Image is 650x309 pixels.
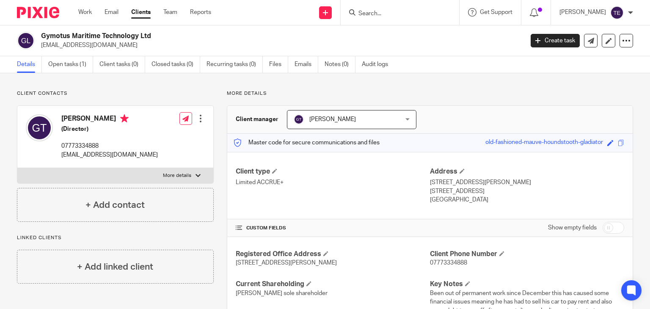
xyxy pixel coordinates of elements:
[234,138,380,147] p: Master code for secure communications and files
[309,116,356,122] span: [PERSON_NAME]
[26,114,53,141] img: svg%3E
[480,9,512,15] span: Get Support
[430,187,624,196] p: [STREET_ADDRESS]
[236,260,337,266] span: [STREET_ADDRESS][PERSON_NAME]
[61,151,158,159] p: [EMAIL_ADDRESS][DOMAIN_NAME]
[151,56,200,73] a: Closed tasks (0)
[362,56,394,73] a: Audit logs
[99,56,145,73] a: Client tasks (0)
[227,90,633,97] p: More details
[485,138,603,148] div: old-fashioned-mauve-houndstooth-gladiator
[17,56,42,73] a: Details
[236,225,430,232] h4: CUSTOM FIELDS
[430,196,624,204] p: [GEOGRAPHIC_DATA]
[85,199,145,212] h4: + Add contact
[61,142,158,150] p: 07773334888
[236,250,430,259] h4: Registered Office Address
[17,235,214,241] p: Linked clients
[559,8,606,17] p: [PERSON_NAME]
[610,6,624,19] img: svg%3E
[236,115,278,124] h3: Client manager
[17,7,59,18] img: Pixie
[163,172,191,179] p: More details
[61,125,158,133] h5: (Director)
[190,8,211,17] a: Reports
[17,90,214,97] p: Client contacts
[269,56,288,73] a: Files
[236,290,328,296] span: [PERSON_NAME] sole shareholder
[430,260,467,266] span: 07773334888
[531,34,580,47] a: Create task
[61,114,158,125] h4: [PERSON_NAME]
[163,8,177,17] a: Team
[41,41,518,50] p: [EMAIL_ADDRESS][DOMAIN_NAME]
[17,32,35,50] img: svg%3E
[294,114,304,124] img: svg%3E
[48,56,93,73] a: Open tasks (1)
[548,223,597,232] label: Show empty fields
[358,10,434,18] input: Search
[430,178,624,187] p: [STREET_ADDRESS][PERSON_NAME]
[105,8,118,17] a: Email
[41,32,423,41] h2: Gymotus Maritime Technology Ltd
[77,260,153,273] h4: + Add linked client
[325,56,355,73] a: Notes (0)
[78,8,92,17] a: Work
[430,250,624,259] h4: Client Phone Number
[430,280,624,289] h4: Key Notes
[120,114,129,123] i: Primary
[430,167,624,176] h4: Address
[131,8,151,17] a: Clients
[295,56,318,73] a: Emails
[207,56,263,73] a: Recurring tasks (0)
[236,167,430,176] h4: Client type
[236,178,430,187] p: Limited ACCRUE+
[236,280,430,289] h4: Current Shareholding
